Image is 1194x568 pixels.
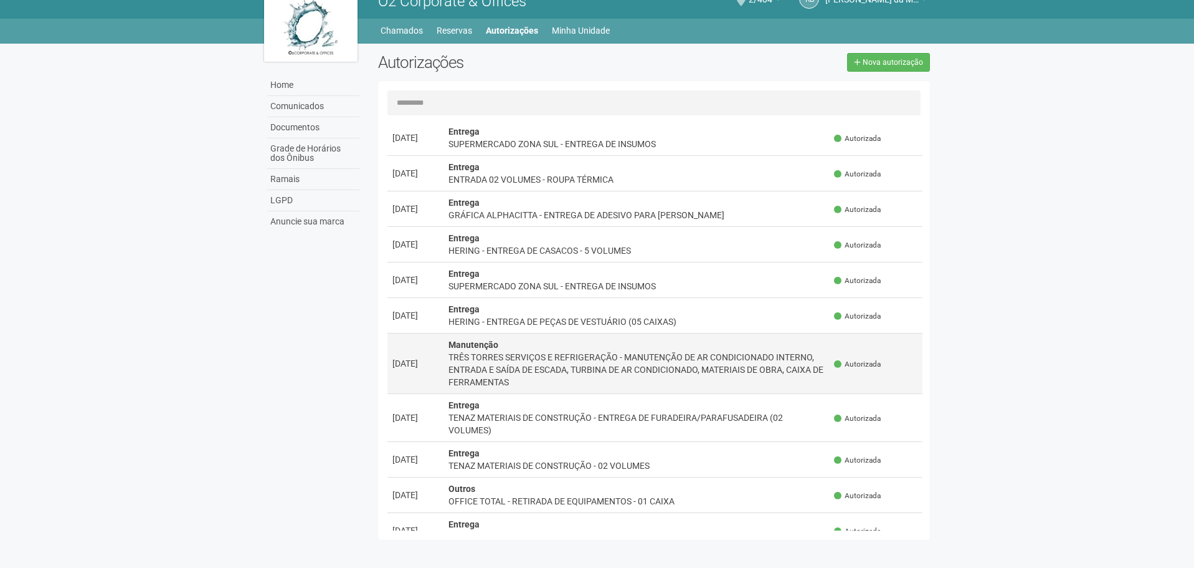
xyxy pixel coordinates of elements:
[448,198,480,208] strong: Entrega
[448,162,480,172] strong: Entrega
[448,127,480,137] strong: Entrega
[834,413,881,424] span: Autorizada
[267,169,359,190] a: Ramais
[448,412,825,436] div: TENAZ MATERIAIS DE CONSTRUÇÃO - ENTREGA DE FURADEIRA/PARAFUSADEIRA (02 VOLUMES)
[267,211,359,232] a: Anuncie sua marca
[448,280,825,292] div: SUPERMERCADO ZONA SUL - ENTREGA DE INSUMOS
[834,526,881,537] span: Autorizada
[448,173,825,186] div: ENTRADA 02 VOLUMES - ROUPA TÉRMICA
[267,138,359,169] a: Grade de Horários dos Ônibus
[834,276,881,286] span: Autorizada
[448,304,480,314] strong: Entrega
[834,205,881,215] span: Autorizada
[381,22,423,39] a: Chamados
[448,448,480,458] strong: Entrega
[847,53,930,72] a: Nova autorização
[448,269,480,279] strong: Entrega
[448,315,825,328] div: HERING - ENTREGA DE PEÇAS DE VESTUÁRIO (05 CAIXAS)
[448,209,825,221] div: GRÁFICA ALPHACITTA - ENTREGA DE ADESIVO PARA [PERSON_NAME]
[267,75,359,96] a: Home
[552,22,610,39] a: Minha Unidade
[834,240,881,251] span: Autorizada
[392,238,438,251] div: [DATE]
[392,489,438,501] div: [DATE]
[486,22,538,39] a: Autorizações
[392,524,438,537] div: [DATE]
[834,359,881,370] span: Autorizada
[834,491,881,501] span: Autorizada
[392,412,438,424] div: [DATE]
[267,190,359,211] a: LGPD
[448,495,825,508] div: OFFICE TOTAL - RETIRADA DE EQUIPAMENTOS - 01 CAIXA
[437,22,472,39] a: Reservas
[378,53,645,72] h2: Autorizações
[448,460,825,472] div: TENAZ MATERIAIS DE CONSTRUÇÃO - 02 VOLUMES
[392,274,438,286] div: [DATE]
[448,340,498,350] strong: Manutenção
[448,244,825,257] div: HERING - ENTREGA DE CASACOS - 5 VOLUMES
[448,351,825,388] div: TRÊS TORRES SERVIÇOS E REFRIGERAÇÃO - MANUTENÇÃO DE AR CONDICIONADO INTERNO, ENTRADA E SAÍDA DE E...
[392,132,438,144] div: [DATE]
[834,133,881,144] span: Autorizada
[392,203,438,215] div: [DATE]
[863,58,923,67] span: Nova autorização
[448,484,475,494] strong: Outros
[392,309,438,322] div: [DATE]
[267,96,359,117] a: Comunicados
[392,167,438,180] div: [DATE]
[267,117,359,138] a: Documentos
[834,455,881,466] span: Autorizada
[834,169,881,180] span: Autorizada
[392,453,438,466] div: [DATE]
[392,357,438,370] div: [DATE]
[448,233,480,243] strong: Entrega
[448,400,480,410] strong: Entrega
[448,519,480,529] strong: Entrega
[448,531,825,543] div: SUPERMERCADO ZONA SUL - ENTREGA DE INSUMOS
[834,311,881,322] span: Autorizada
[448,138,825,150] div: SUPERMERCADO ZONA SUL - ENTREGA DE INSUMOS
